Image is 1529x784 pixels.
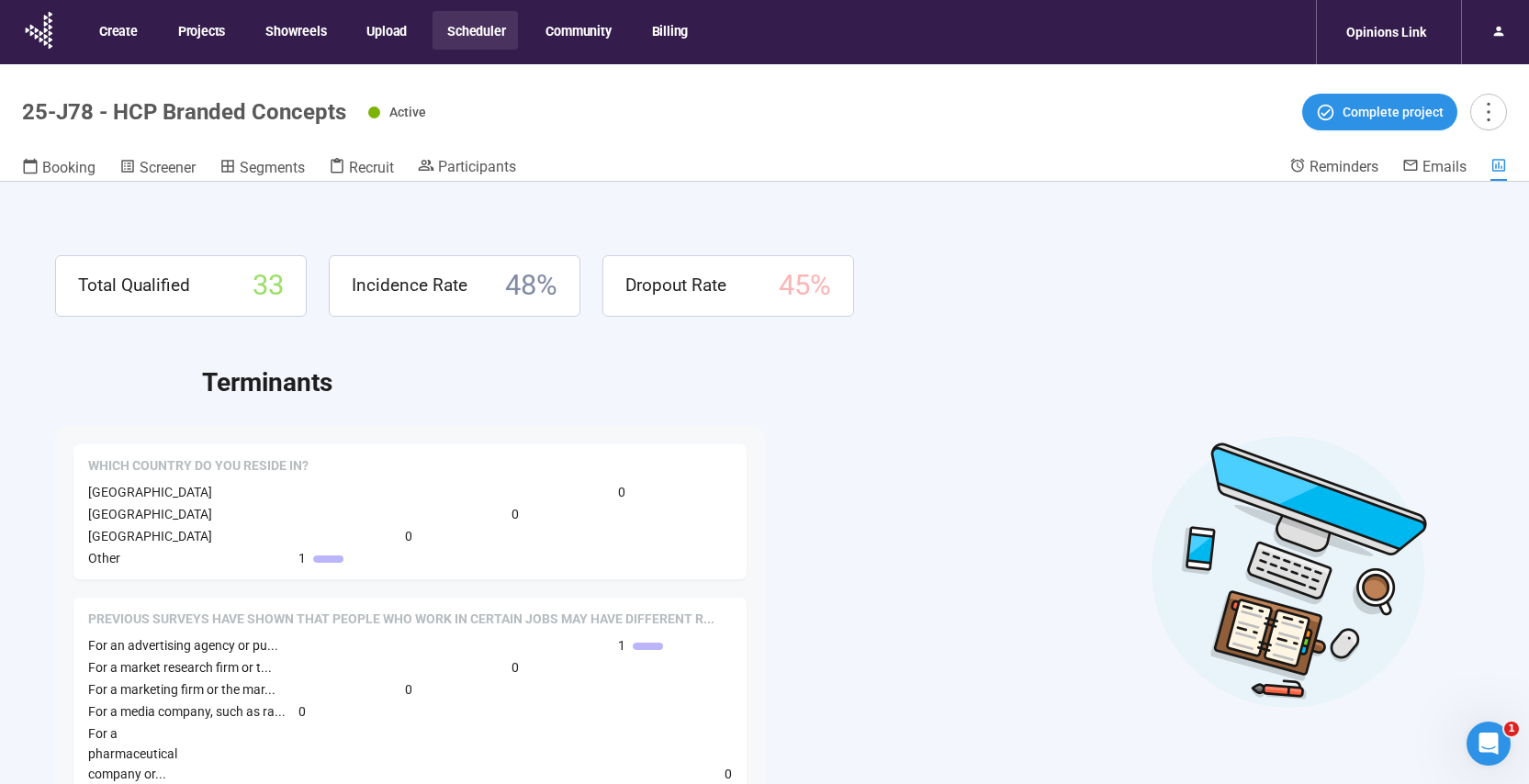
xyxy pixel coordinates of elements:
span: 0 [618,482,625,502]
span: Dropout Rate [625,272,726,299]
img: Desktop work notes [1151,433,1428,710]
span: [GEOGRAPHIC_DATA] [88,485,212,499]
span: [GEOGRAPHIC_DATA] [88,507,212,521]
span: 0 [405,679,412,700]
h2: Terminants [202,363,1474,403]
span: [GEOGRAPHIC_DATA] [88,529,212,543]
span: 0 [512,657,519,678]
span: Reminders [1310,158,1378,175]
button: Complete project [1302,94,1457,130]
span: Emails [1422,158,1467,175]
button: Billing [637,11,702,50]
span: Which country do you reside in? [88,457,309,476]
button: Upload [352,11,420,50]
span: 0 [298,701,306,722]
span: 1 [1504,722,1519,736]
span: Booking [42,159,96,176]
iframe: Intercom live chat [1467,722,1511,766]
span: Complete project [1343,102,1444,122]
span: 0 [405,526,412,546]
button: Scheduler [433,11,518,50]
span: Total Qualified [78,272,190,299]
button: Projects [163,11,238,50]
span: Other [88,551,120,566]
span: For a market research firm or t... [88,660,272,675]
span: For a media company, such as ra... [88,704,286,719]
span: 33 [253,263,284,308]
a: Reminders [1289,157,1378,179]
a: Participants [418,157,516,179]
a: Recruit [329,157,394,181]
button: Showreels [251,11,339,50]
span: Segments [240,159,305,176]
a: Segments [219,157,305,181]
span: For an advertising agency or pu... [88,638,278,653]
span: 48 % [505,263,557,308]
span: 0 [512,504,519,524]
a: Screener [119,157,196,181]
button: more [1470,94,1507,130]
span: Participants [438,158,516,175]
span: 1 [298,548,306,568]
span: 0 [725,764,732,784]
span: Previous surveys have shown that people who work in certain jobs may have different reactions and... [88,610,714,629]
span: Recruit [349,159,394,176]
a: Booking [22,157,96,181]
div: Opinions Link [1335,15,1437,50]
button: Community [531,11,624,50]
h1: 25-J78 - HCP Branded Concepts [22,99,346,125]
span: Active [389,105,426,119]
span: Screener [140,159,196,176]
span: For a marketing firm or the mar... [88,682,275,697]
span: more [1476,99,1501,124]
span: 1 [618,635,625,655]
span: For a pharmaceutical company or... [88,726,177,781]
span: 45 % [779,263,831,308]
a: Emails [1402,157,1467,179]
button: Create [84,11,151,50]
span: Incidence Rate [352,272,467,299]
